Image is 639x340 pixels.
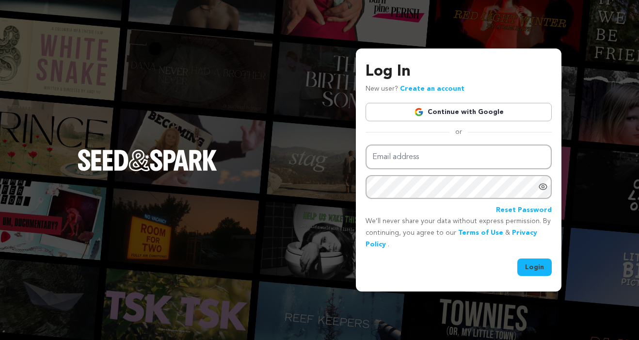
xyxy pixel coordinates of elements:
[366,60,552,83] h3: Log In
[449,127,468,137] span: or
[78,149,217,190] a: Seed&Spark Homepage
[366,216,552,250] p: We’ll never share your data without express permission. By continuing, you agree to our & .
[366,83,464,95] p: New user?
[496,205,552,216] a: Reset Password
[517,259,552,276] button: Login
[78,149,217,171] img: Seed&Spark Logo
[366,229,537,248] a: Privacy Policy
[538,182,548,192] a: Show password as plain text. Warning: this will display your password on the screen.
[458,229,503,236] a: Terms of Use
[400,85,464,92] a: Create an account
[414,107,424,117] img: Google logo
[366,145,552,169] input: Email address
[366,103,552,121] a: Continue with Google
